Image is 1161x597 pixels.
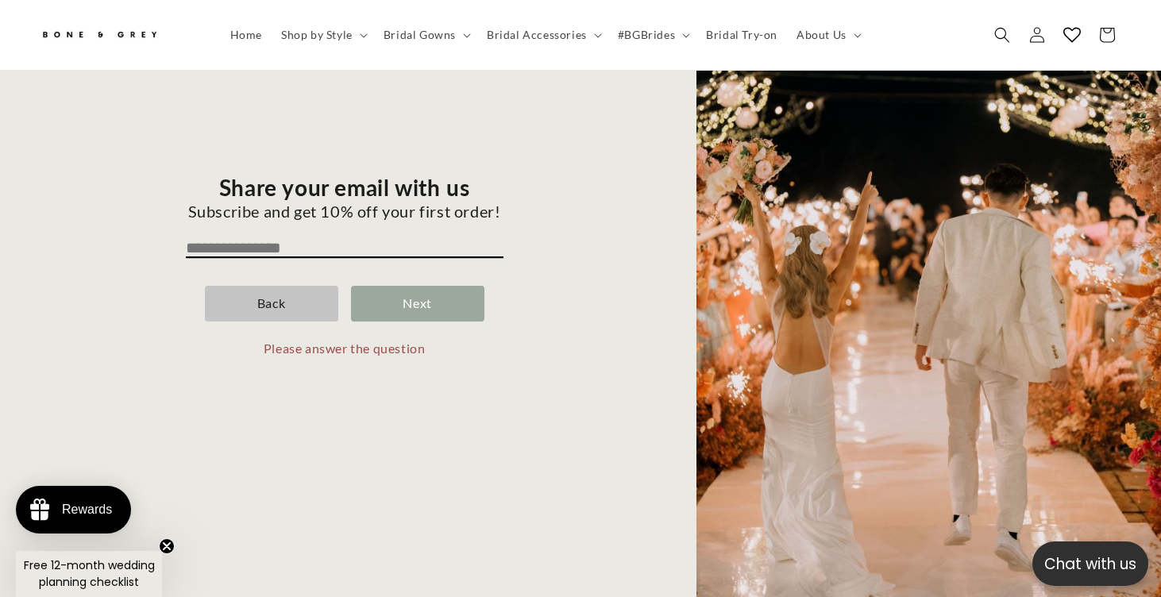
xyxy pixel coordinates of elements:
[384,28,456,42] span: Bridal Gowns
[281,28,353,42] span: Shop by Style
[62,503,112,517] div: Rewards
[487,28,587,42] span: Bridal Accessories
[188,175,501,202] div: Share your email with us
[374,18,477,52] summary: Bridal Gowns
[477,18,608,52] summary: Bridal Accessories
[696,18,787,52] a: Bridal Try-on
[985,17,1020,52] summary: Search
[24,557,155,590] span: Free 12-month wedding planning checklist
[264,337,426,360] div: Please answer the question
[1032,553,1148,576] p: Chat with us
[16,551,162,597] div: Free 12-month wedding planning checklistClose teaser
[787,18,868,52] summary: About Us
[351,286,484,322] div: Next
[159,538,175,554] button: Close teaser
[618,28,675,42] span: #BGBrides
[272,18,374,52] summary: Shop by Style
[221,18,272,52] a: Home
[205,286,338,322] div: Back
[796,28,847,42] span: About Us
[1032,541,1148,586] button: Open chatbox
[188,202,501,221] div: Subscribe and get 10% off your first order!
[608,18,696,52] summary: #BGBrides
[40,22,159,48] img: Bone and Grey Bridal
[34,16,205,54] a: Bone and Grey Bridal
[706,28,777,42] span: Bridal Try-on
[230,28,262,42] span: Home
